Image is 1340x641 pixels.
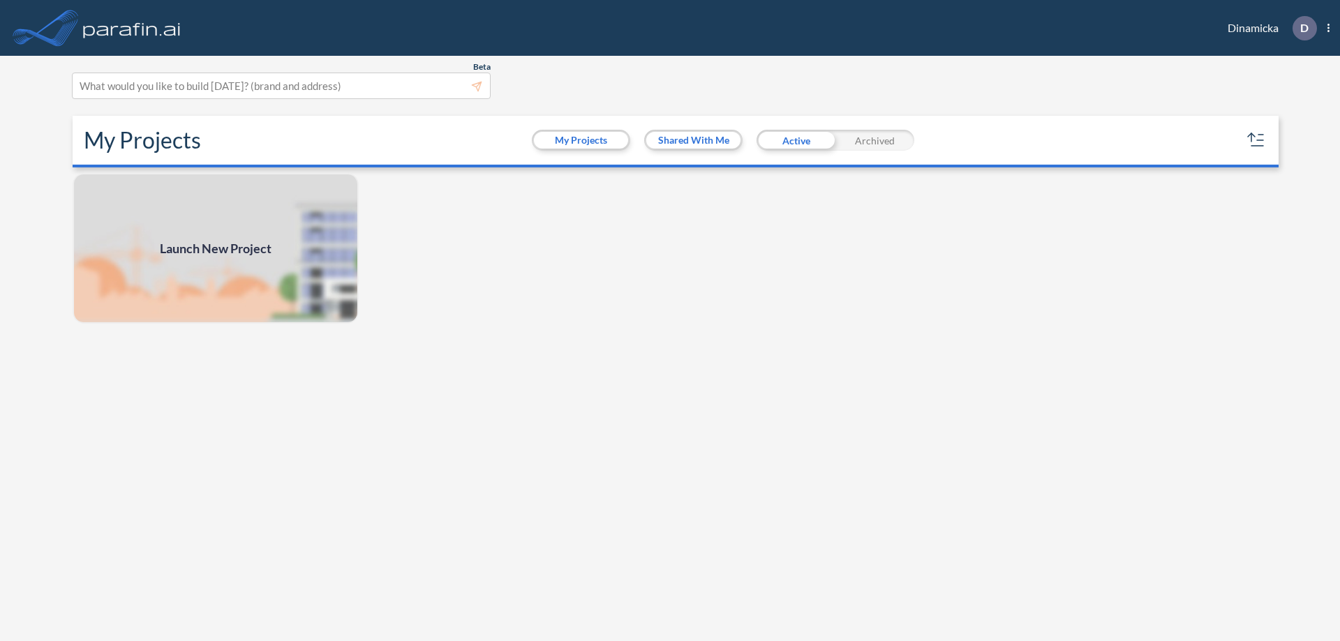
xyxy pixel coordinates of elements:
[1207,16,1330,40] div: Dinamicka
[73,173,359,324] a: Launch New Project
[160,239,271,258] span: Launch New Project
[646,132,740,149] button: Shared With Me
[473,61,491,73] span: Beta
[1300,22,1309,34] p: D
[73,173,359,324] img: add
[84,127,201,153] h2: My Projects
[757,130,835,151] div: Active
[1245,129,1267,151] button: sort
[80,14,184,42] img: logo
[835,130,914,151] div: Archived
[534,132,628,149] button: My Projects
